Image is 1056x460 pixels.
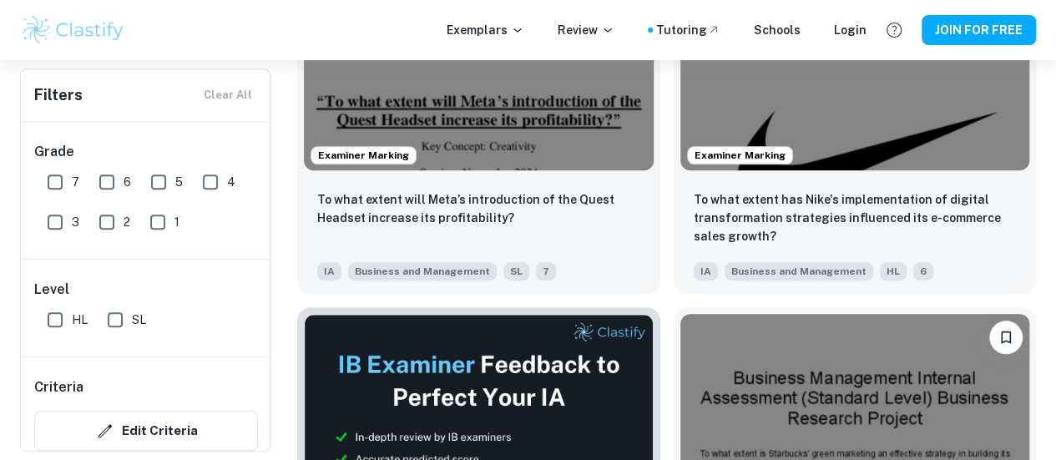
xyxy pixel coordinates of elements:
span: 6 [124,173,131,191]
span: 7 [72,173,79,191]
span: 4 [227,173,235,191]
span: SL [132,311,146,329]
p: To what extent has Nike's implementation of digital transformation strategies influenced its e-co... [694,190,1017,245]
h6: Filters [34,83,83,107]
span: 1 [174,213,179,231]
span: IA [694,262,718,281]
span: Business and Management [725,262,873,281]
h6: Grade [34,142,258,162]
button: Help and Feedback [880,16,908,44]
span: IA [317,262,341,281]
img: Clastify logo [20,13,126,47]
span: 3 [72,213,79,231]
span: Examiner Marking [688,148,792,163]
a: Schools [754,21,801,39]
p: To what extent will Meta’s introduction of the Quest Headset increase its profitability? [317,190,640,227]
p: Exemplars [447,21,524,39]
p: Review [558,21,614,39]
button: Edit Criteria [34,411,258,451]
span: 6 [913,262,933,281]
span: 7 [536,262,556,281]
a: Login [834,21,867,39]
span: Examiner Marking [311,148,416,163]
span: Business and Management [348,262,497,281]
button: Please log in to bookmark exemplars [989,321,1023,354]
span: 5 [175,173,183,191]
span: HL [72,311,88,329]
a: Tutoring [656,21,720,39]
span: 2 [124,213,130,231]
h6: Level [34,280,258,300]
h6: Criteria [34,377,83,397]
button: JOIN FOR FREE [922,15,1036,45]
span: SL [503,262,529,281]
span: HL [880,262,907,281]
